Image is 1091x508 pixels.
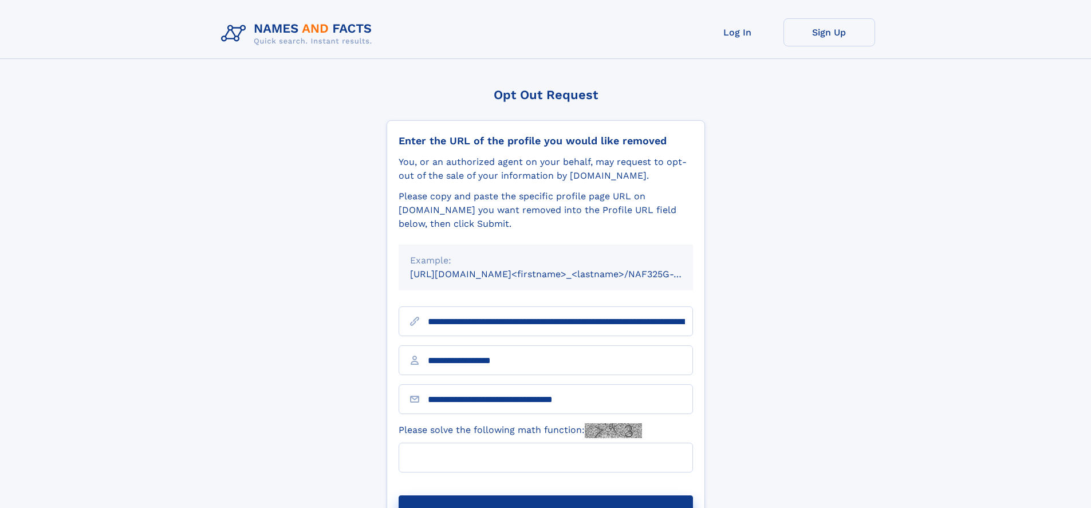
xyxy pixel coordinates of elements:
[399,190,693,231] div: Please copy and paste the specific profile page URL on [DOMAIN_NAME] you want removed into the Pr...
[399,135,693,147] div: Enter the URL of the profile you would like removed
[410,269,715,279] small: [URL][DOMAIN_NAME]<firstname>_<lastname>/NAF325G-xxxxxxxx
[399,423,642,438] label: Please solve the following math function:
[216,18,381,49] img: Logo Names and Facts
[783,18,875,46] a: Sign Up
[692,18,783,46] a: Log In
[387,88,705,102] div: Opt Out Request
[399,155,693,183] div: You, or an authorized agent on your behalf, may request to opt-out of the sale of your informatio...
[410,254,682,267] div: Example:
